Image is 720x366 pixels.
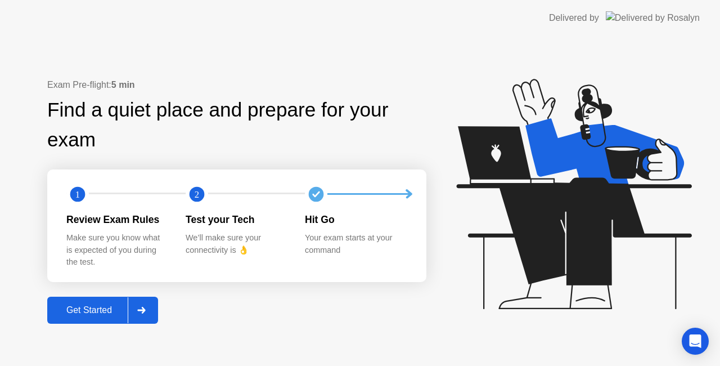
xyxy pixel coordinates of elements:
[47,95,426,155] div: Find a quiet place and prepare for your exam
[305,212,406,227] div: Hit Go
[47,78,426,92] div: Exam Pre-flight:
[195,189,199,199] text: 2
[75,189,80,199] text: 1
[66,232,168,269] div: Make sure you know what is expected of you during the test.
[111,80,135,90] b: 5 min
[47,297,158,324] button: Get Started
[682,328,709,355] div: Open Intercom Messenger
[51,305,128,315] div: Get Started
[549,11,599,25] div: Delivered by
[305,232,406,256] div: Your exam starts at your command
[186,232,287,256] div: We’ll make sure your connectivity is 👌
[66,212,168,227] div: Review Exam Rules
[606,11,700,24] img: Delivered by Rosalyn
[186,212,287,227] div: Test your Tech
